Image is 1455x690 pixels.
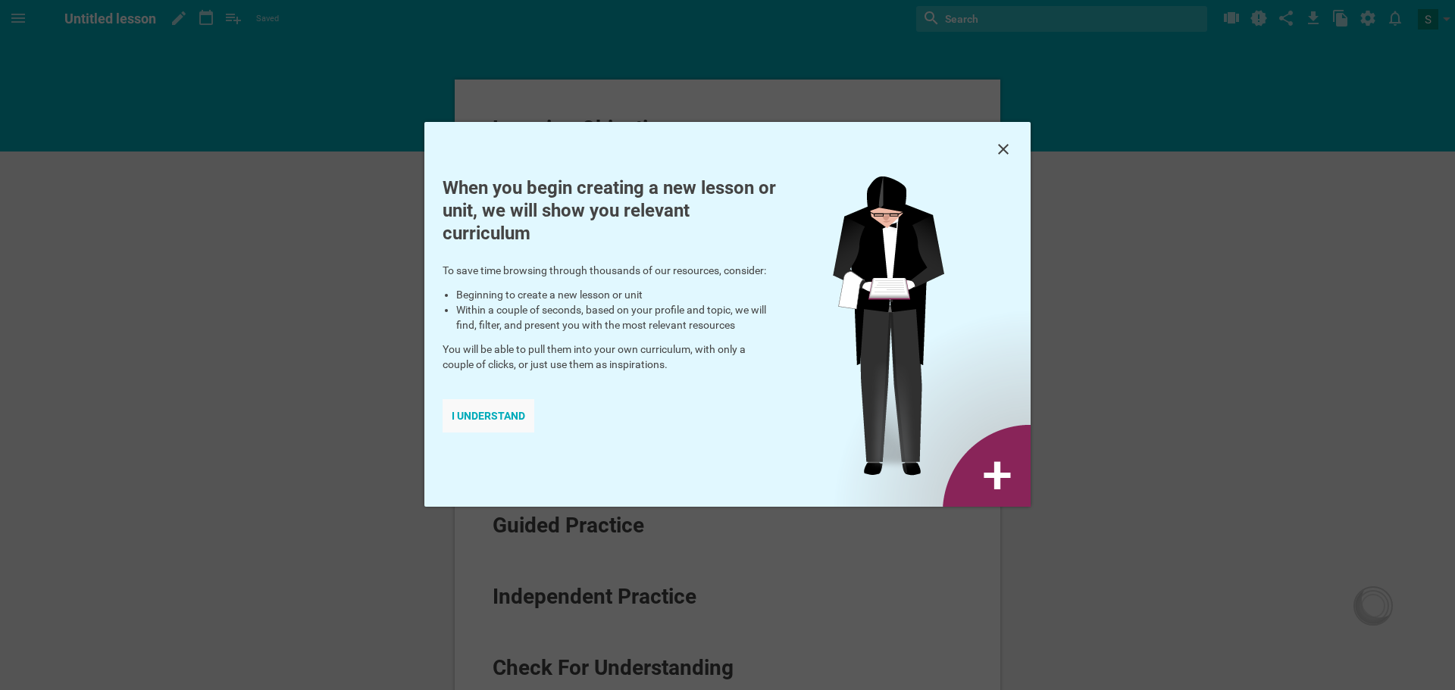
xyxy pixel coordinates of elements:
[456,302,776,333] li: Within a couple of seconds, based on your profile and topic, we will find, filter, and present yo...
[833,176,1031,507] img: we-find-you-stuff.png
[443,399,534,432] div: I understand
[443,176,776,245] h1: When you begin creating a new lesson or unit, we will show you relevant curriculum
[456,287,776,302] li: Beginning to create a new lesson or unit
[424,176,794,460] div: To save time browsing through thousands of our resources, consider: You will be able to pull them...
